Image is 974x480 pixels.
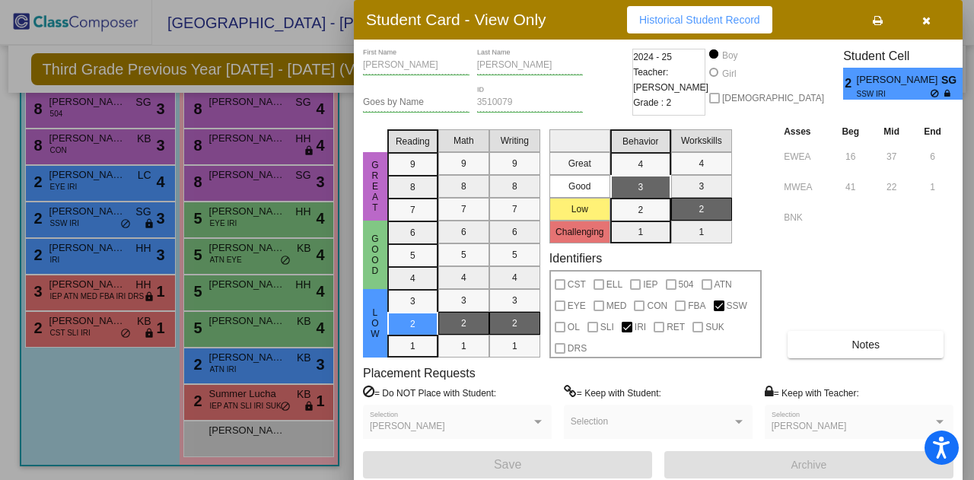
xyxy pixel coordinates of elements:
[368,160,382,213] span: Great
[721,49,738,62] div: Boy
[633,95,671,110] span: Grade : 2
[606,297,627,315] span: MED
[643,275,657,294] span: IEP
[639,14,760,26] span: Historical Student Record
[368,307,382,339] span: Low
[772,421,847,431] span: [PERSON_NAME]
[857,72,941,88] span: [PERSON_NAME] [PERSON_NAME]
[363,366,476,380] label: Placement Requests
[791,459,827,471] span: Archive
[784,145,826,168] input: assessment
[843,75,856,93] span: 2
[715,275,732,294] span: ATN
[664,451,953,478] button: Archive
[788,331,944,358] button: Notes
[627,6,772,33] button: Historical Student Record
[633,49,672,65] span: 2024 - 25
[722,89,824,107] span: [DEMOGRAPHIC_DATA]
[851,339,880,351] span: Notes
[857,88,931,100] span: SSW IRI
[829,123,871,140] th: Beg
[688,297,705,315] span: FBA
[568,318,580,336] span: OL
[635,318,646,336] span: IRI
[721,67,737,81] div: Girl
[784,206,826,229] input: assessment
[679,275,694,294] span: 504
[765,385,859,400] label: = Keep with Teacher:
[727,297,747,315] span: SSW
[871,123,912,140] th: Mid
[941,72,963,88] span: SG
[477,97,584,108] input: Enter ID
[780,123,829,140] th: Asses
[549,251,602,265] label: Identifiers
[370,421,445,431] span: [PERSON_NAME]
[600,318,614,336] span: SLI
[633,65,708,95] span: Teacher: [PERSON_NAME]
[705,318,724,336] span: SUK
[366,10,546,29] h3: Student Card - View Only
[912,123,953,140] th: End
[784,176,826,199] input: assessment
[568,275,586,294] span: CST
[647,297,667,315] span: CON
[568,297,586,315] span: EYE
[564,385,661,400] label: = Keep with Student:
[494,458,521,471] span: Save
[606,275,622,294] span: ELL
[363,451,652,478] button: Save
[667,318,685,336] span: RET
[363,385,496,400] label: = Do NOT Place with Student:
[363,97,469,108] input: goes by name
[568,339,587,358] span: DRS
[368,234,382,276] span: Good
